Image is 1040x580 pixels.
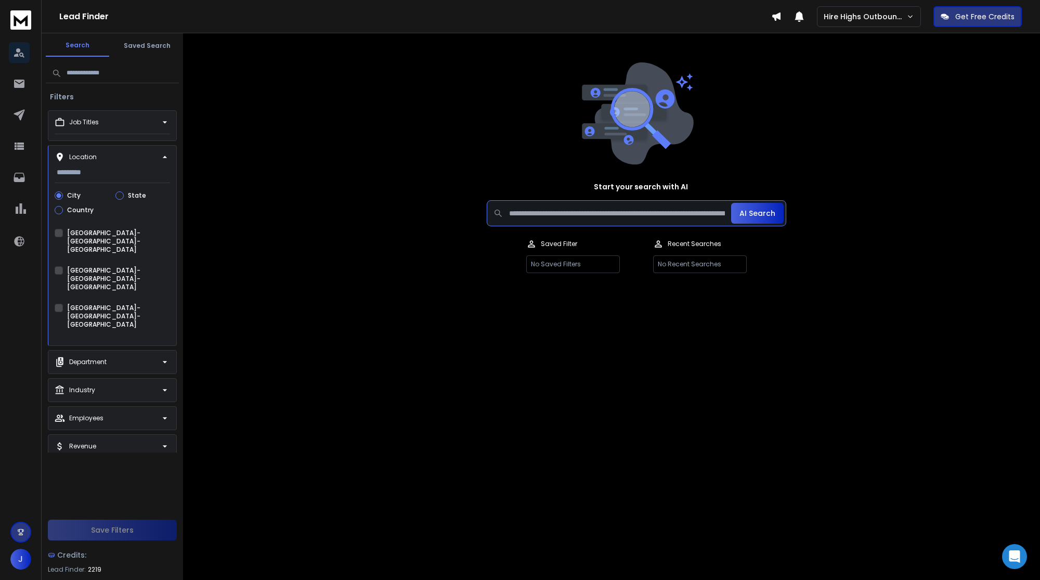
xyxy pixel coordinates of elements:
[731,203,784,224] button: AI Search
[57,550,86,560] span: Credits:
[67,229,170,254] label: [GEOGRAPHIC_DATA]-[GEOGRAPHIC_DATA]-[GEOGRAPHIC_DATA]
[69,118,99,126] p: Job Titles
[69,386,95,394] p: Industry
[824,11,906,22] p: Hire Highs Outbound Engine
[668,240,721,248] p: Recent Searches
[579,62,694,165] img: image
[526,255,620,273] p: No Saved Filters
[653,255,747,273] p: No Recent Searches
[69,358,107,366] p: Department
[69,153,97,161] p: Location
[10,549,31,570] button: J
[1002,544,1027,569] div: Open Intercom Messenger
[59,10,771,23] h1: Lead Finder
[69,414,103,422] p: Employees
[115,35,179,56] button: Saved Search
[69,442,96,450] p: Revenue
[67,206,94,214] label: Country
[48,545,177,565] a: Credits:
[48,565,86,574] p: Lead Finder:
[955,11,1015,22] p: Get Free Credits
[67,191,81,200] label: City
[67,266,170,291] label: [GEOGRAPHIC_DATA]-[GEOGRAPHIC_DATA]-[GEOGRAPHIC_DATA]
[67,304,170,329] label: [GEOGRAPHIC_DATA]-[GEOGRAPHIC_DATA]-[GEOGRAPHIC_DATA]
[46,35,109,57] button: Search
[594,182,688,192] h1: Start your search with AI
[10,10,31,30] img: logo
[128,191,146,200] label: State
[933,6,1022,27] button: Get Free Credits
[88,565,101,574] span: 2219
[541,240,577,248] p: Saved Filter
[46,92,78,102] h3: Filters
